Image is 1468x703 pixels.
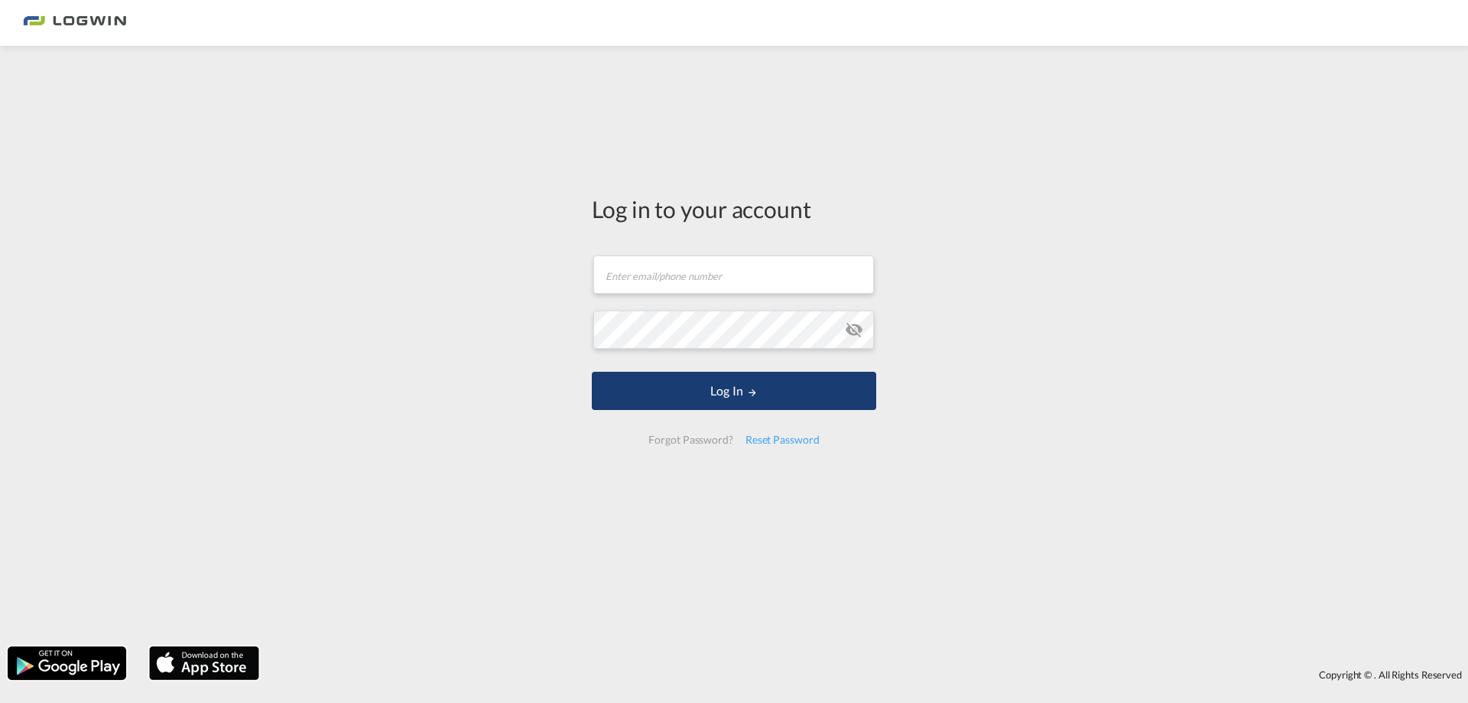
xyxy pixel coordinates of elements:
input: Enter email/phone number [593,255,874,294]
button: LOGIN [592,372,876,410]
div: Copyright © . All Rights Reserved [267,662,1468,688]
div: Log in to your account [592,193,876,225]
div: Reset Password [739,426,826,454]
md-icon: icon-eye-off [845,321,863,339]
div: Forgot Password? [642,426,739,454]
img: 2761ae10d95411efa20a1f5e0282d2d7.png [23,6,126,41]
img: apple.png [148,645,261,682]
img: google.png [6,645,128,682]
